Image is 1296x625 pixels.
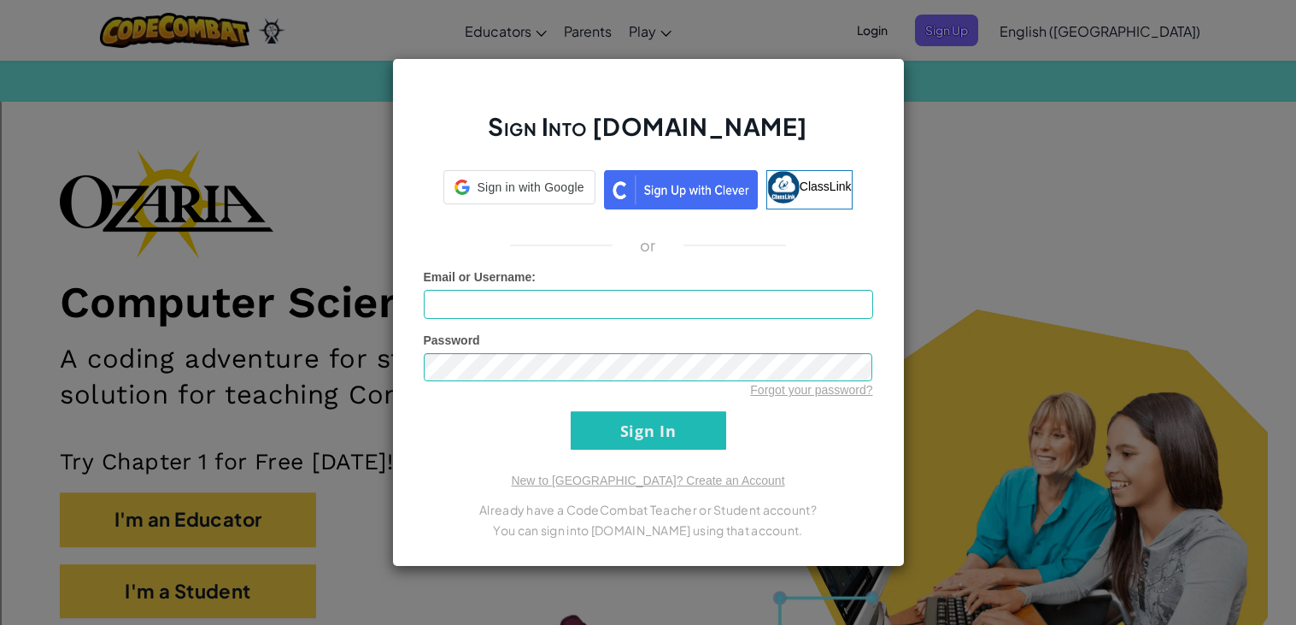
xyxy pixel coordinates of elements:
[7,7,357,22] div: Home
[424,268,537,286] label: :
[443,170,595,204] div: Sign in with Google
[604,170,758,209] img: clever_sso_button@2x.png
[7,56,1289,71] div: Sort New > Old
[640,235,656,256] p: or
[424,110,873,160] h2: Sign Into [DOMAIN_NAME]
[750,383,872,397] a: Forgot your password?
[7,117,1289,133] div: Sign out
[7,22,158,40] input: Search outlines
[800,179,852,192] span: ClassLink
[443,170,595,209] a: Sign in with Google
[511,474,784,487] a: New to [GEOGRAPHIC_DATA]? Create an Account
[7,40,1289,56] div: Sort A > Z
[7,102,1289,117] div: Options
[424,520,873,540] p: You can sign into [DOMAIN_NAME] using that account.
[767,171,800,203] img: classlink-logo-small.png
[7,71,1289,86] div: Move To ...
[477,179,583,196] span: Sign in with Google
[7,86,1289,102] div: Delete
[424,270,532,284] span: Email or Username
[424,333,480,347] span: Password
[571,411,726,450] input: Sign In
[424,499,873,520] p: Already have a CodeCombat Teacher or Student account?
